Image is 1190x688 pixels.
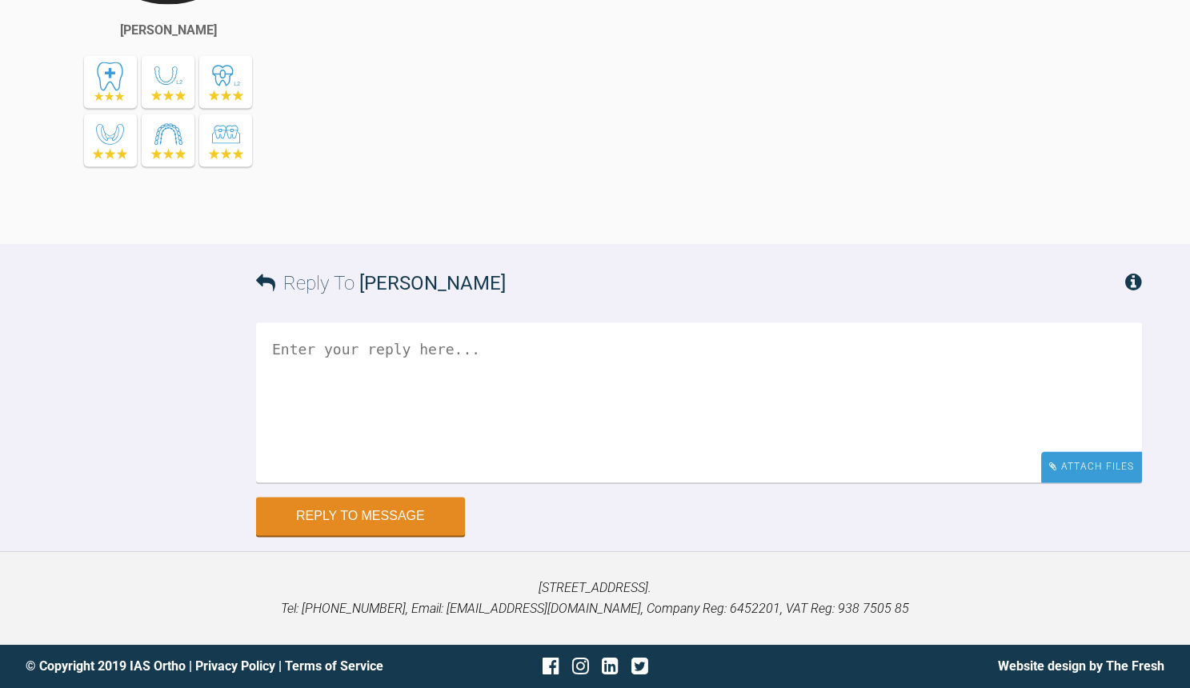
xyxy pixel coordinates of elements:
span: [PERSON_NAME] [359,272,506,294]
h3: Reply To [256,268,506,298]
a: Website design by The Fresh [998,658,1164,674]
a: Privacy Policy [195,658,275,674]
div: © Copyright 2019 IAS Ortho | | [26,656,405,677]
a: Terms of Service [285,658,383,674]
p: [STREET_ADDRESS]. Tel: [PHONE_NUMBER], Email: [EMAIL_ADDRESS][DOMAIN_NAME], Company Reg: 6452201,... [26,578,1164,618]
button: Reply to Message [256,497,465,535]
div: [PERSON_NAME] [120,20,217,41]
div: Attach Files [1041,451,1142,482]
